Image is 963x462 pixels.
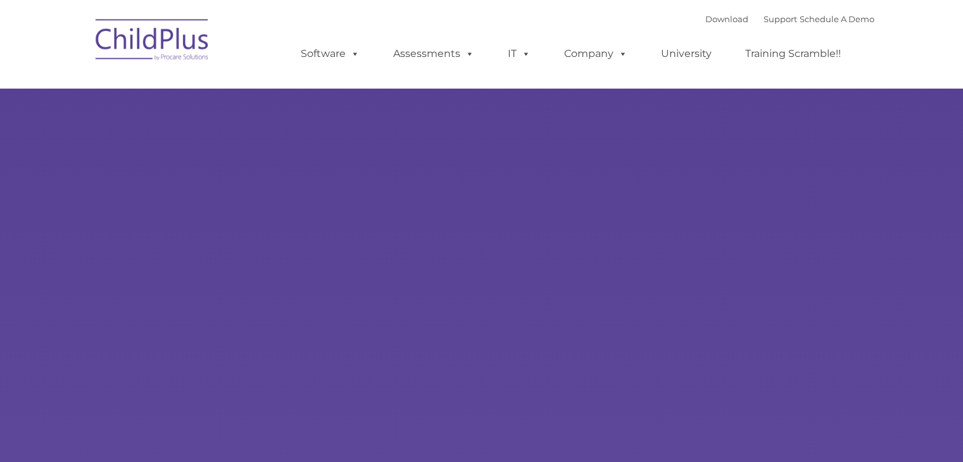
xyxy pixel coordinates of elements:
a: IT [495,41,543,66]
a: Download [705,14,748,24]
a: University [648,41,724,66]
img: ChildPlus by Procare Solutions [89,10,216,73]
font: | [705,14,874,24]
a: Schedule A Demo [800,14,874,24]
a: Company [551,41,640,66]
a: Support [764,14,797,24]
a: Software [288,41,372,66]
a: Assessments [381,41,487,66]
a: Training Scramble!! [733,41,853,66]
